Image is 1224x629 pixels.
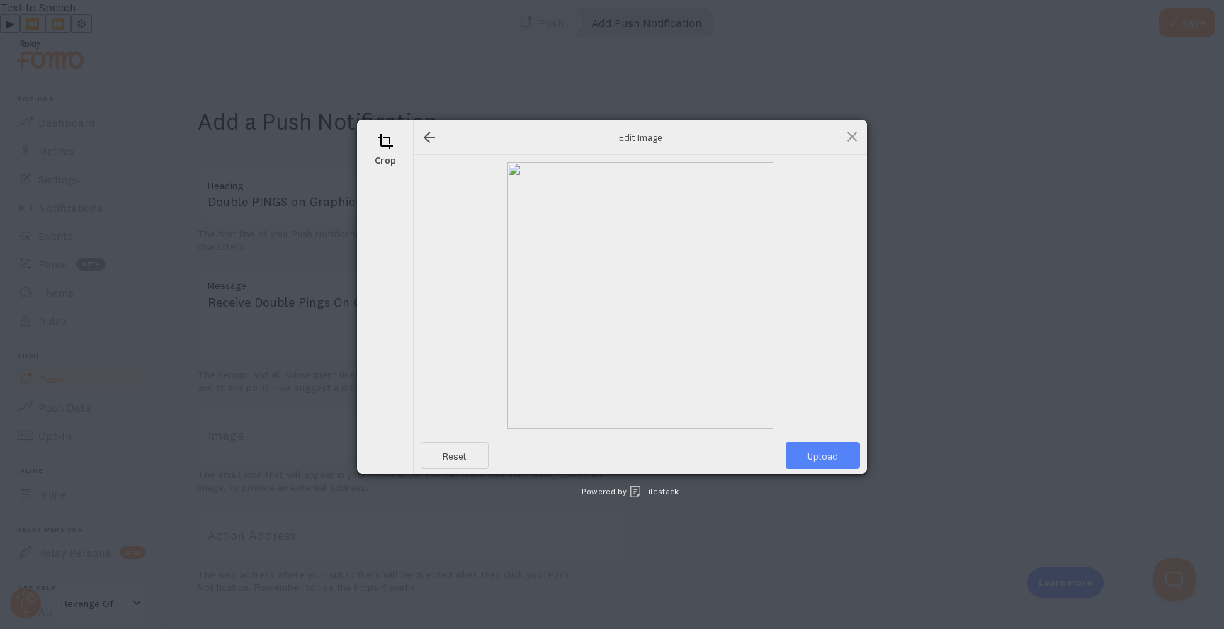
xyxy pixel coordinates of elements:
span: Upload [786,442,860,469]
div: Crop [361,123,410,173]
div: Go back [421,129,438,146]
span: Reset [421,442,489,469]
div: Powered by Filestack [546,474,679,509]
span: Edit Image [499,130,782,143]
